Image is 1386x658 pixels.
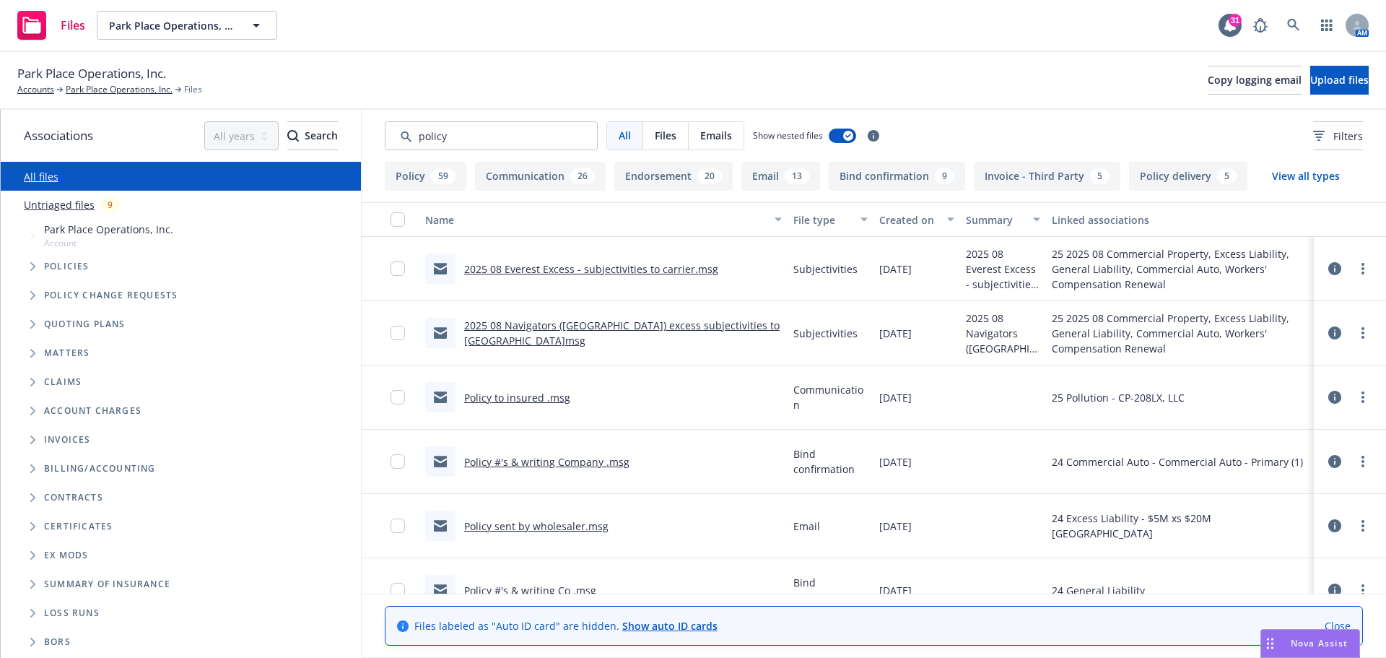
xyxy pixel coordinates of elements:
[1261,630,1279,657] div: Drag to move
[655,128,676,143] span: Files
[966,246,1041,292] span: 2025 08 Everest Excess - subjectivities to carrier
[44,609,100,618] span: Loss Runs
[1,454,361,657] div: Folder Tree Example
[17,83,54,96] a: Accounts
[184,83,202,96] span: Files
[287,122,338,150] div: Search
[829,162,965,191] button: Bind confirmation
[785,168,809,184] div: 13
[385,121,598,150] input: Search by keyword...
[1129,162,1247,191] button: Policy delivery
[697,168,722,184] div: 20
[97,11,277,40] button: Park Place Operations, Inc.
[391,261,405,276] input: Toggle Row Selected
[1052,511,1308,541] div: 24 Excess Liability - $5M xs $20M [GEOGRAPHIC_DATA]
[793,326,858,341] span: Subjectivities
[879,261,912,277] span: [DATE]
[464,262,718,276] a: 2025 08 Everest Excess - subjectivities to carrier.msg
[960,202,1047,237] button: Summary
[619,128,631,143] span: All
[879,390,912,405] span: [DATE]
[793,261,858,277] span: Subjectivities
[1354,389,1372,406] a: more
[24,197,95,212] a: Untriaged files
[966,212,1025,228] div: Summary
[100,196,120,213] div: 9
[879,212,938,228] div: Created on
[44,262,90,271] span: Policies
[1046,202,1314,237] button: Linked associations
[1208,66,1302,95] button: Copy logging email
[1229,14,1242,27] div: 31
[391,390,405,404] input: Toggle Row Selected
[1333,129,1363,144] span: Filters
[873,202,960,237] button: Created on
[44,464,156,473] span: Billing/Accounting
[12,5,91,46] a: Files
[974,162,1120,191] button: Invoice - Third Party
[879,519,912,534] span: [DATE]
[793,382,868,412] span: Communication
[44,522,113,531] span: Certificates
[1354,581,1372,599] a: more
[879,326,912,341] span: [DATE]
[475,162,606,191] button: Communication
[44,551,88,560] span: Ex Mods
[1354,260,1372,277] a: more
[1313,129,1363,144] span: Filters
[287,130,299,142] svg: Search
[741,162,820,191] button: Email
[966,311,1041,356] span: 2025 08 Navigators ([GEOGRAPHIC_DATA]) excess subjectivities to [GEOGRAPHIC_DATA]
[391,326,405,340] input: Toggle Row Selected
[464,584,596,597] a: Policy #'s & writing Co .msg
[66,83,173,96] a: Park Place Operations, Inc.
[1052,212,1308,228] div: Linked associations
[570,168,595,184] div: 26
[44,407,141,415] span: Account charges
[1208,73,1302,87] span: Copy logging email
[391,212,405,227] input: Select all
[1279,11,1308,40] a: Search
[44,291,178,300] span: Policy change requests
[1090,168,1110,184] div: 5
[935,168,954,184] div: 9
[287,121,338,150] button: SearchSearch
[391,454,405,469] input: Toggle Row Selected
[1325,618,1351,633] a: Close
[1217,168,1237,184] div: 5
[793,212,853,228] div: File type
[425,212,766,228] div: Name
[1354,517,1372,534] a: more
[1312,11,1341,40] a: Switch app
[24,126,93,145] span: Associations
[414,618,718,633] span: Files labeled as "Auto ID card" are hidden.
[793,446,868,477] span: Bind confirmation
[753,129,823,142] span: Show nested files
[44,436,91,444] span: Invoices
[385,162,466,191] button: Policy
[1354,324,1372,342] a: more
[391,583,405,597] input: Toggle Row Selected
[464,519,609,533] a: Policy sent by wholesaler.msg
[464,319,780,347] a: 2025 08 Navigators ([GEOGRAPHIC_DATA]) excess subjectivities to [GEOGRAPHIC_DATA]msg
[1052,454,1303,469] div: 24 Commercial Auto - Commercial Auto - Primary (1)
[44,580,170,589] span: Summary of insurance
[1,219,361,454] div: Tree Example
[793,575,868,605] span: Bind confirmation
[1052,311,1308,356] div: 25 2025 08 Commercial Property, Excess Liability, General Liability, Commercial Auto, Workers' Co...
[44,349,90,358] span: Matters
[1354,453,1372,470] a: more
[109,18,234,33] span: Park Place Operations, Inc.
[391,519,405,533] input: Toggle Row Selected
[44,222,173,237] span: Park Place Operations, Inc.
[788,202,874,237] button: File type
[793,519,820,534] span: Email
[61,20,85,31] span: Files
[431,168,456,184] div: 59
[1310,73,1369,87] span: Upload files
[44,378,82,386] span: Claims
[24,170,58,183] a: All files
[1313,121,1363,150] button: Filters
[44,320,126,329] span: Quoting plans
[1052,390,1185,405] div: 25 Pollution - CP-208LX, LLC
